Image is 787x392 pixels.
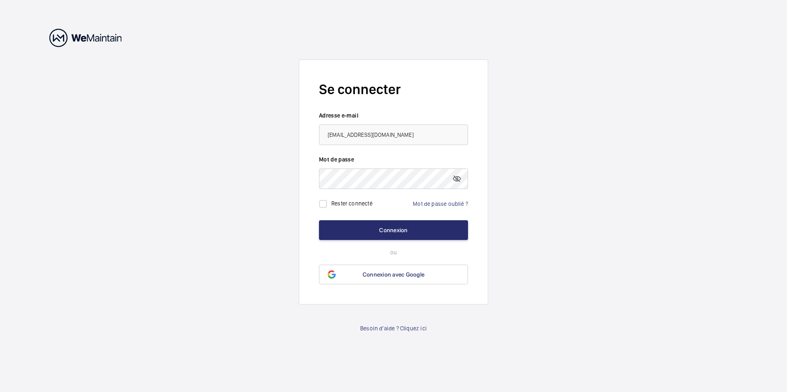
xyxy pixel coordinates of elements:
[319,111,468,120] label: Adresse e-mail
[319,220,468,240] button: Connexion
[363,271,424,278] span: Connexion avec Google
[360,324,427,332] a: Besoin d'aide ? Cliquez ici
[319,80,468,99] h2: Se connecter
[319,248,468,256] p: ou
[319,125,468,145] input: Votre adresse e-mail
[319,155,468,164] label: Mot de passe
[331,200,373,207] label: Rester connecté
[413,201,468,207] a: Mot de passe oublié ?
